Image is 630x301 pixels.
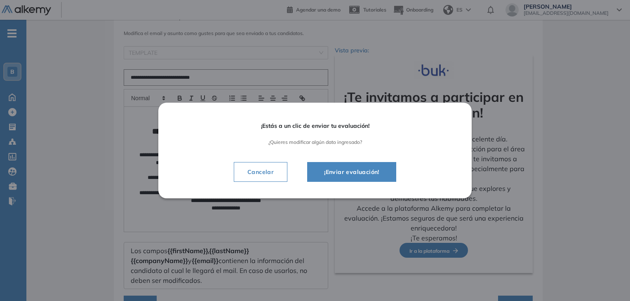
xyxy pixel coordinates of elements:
span: ¡Estás a un clic de enviar tu evaluación! [181,122,449,129]
button: ¡Enviar evaluación! [307,162,396,182]
span: ¿Quieres modificar algún dato ingresado? [181,139,449,145]
span: Cancelar [241,167,280,177]
button: Cancelar [234,162,287,182]
span: ¡Enviar evaluación! [317,167,386,177]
